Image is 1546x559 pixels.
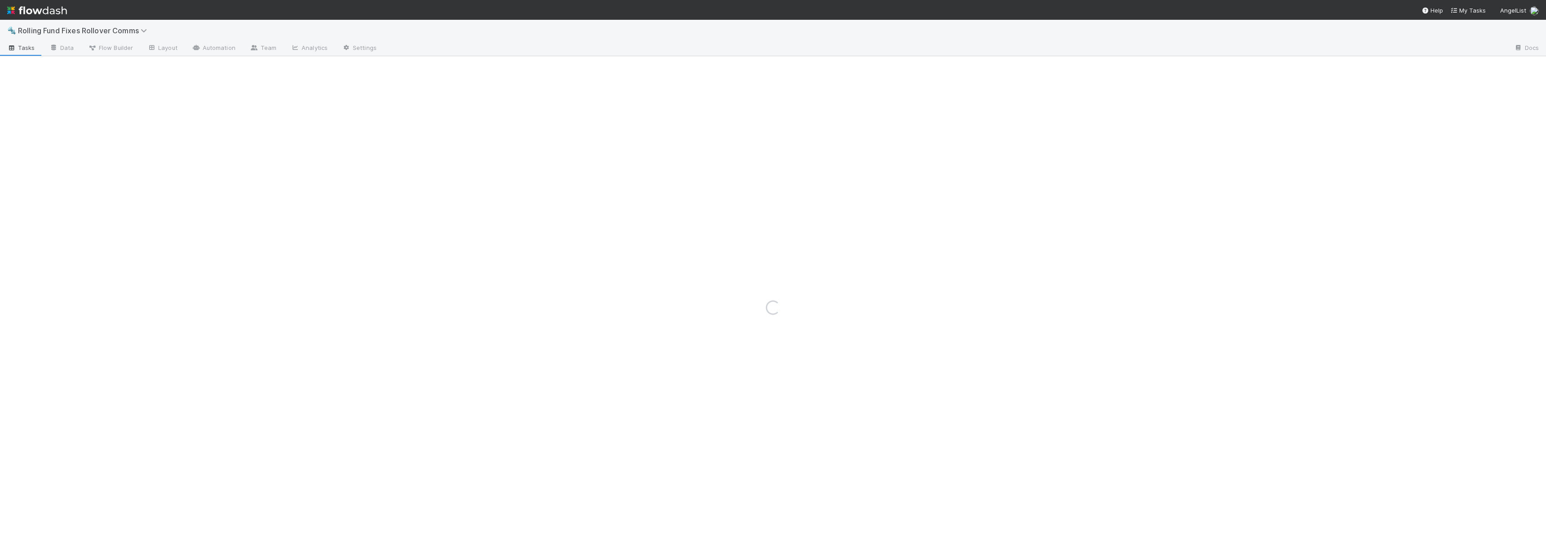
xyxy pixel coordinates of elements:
[81,41,140,56] a: Flow Builder
[1450,7,1486,14] span: My Tasks
[7,43,35,52] span: Tasks
[284,41,335,56] a: Analytics
[1422,6,1443,15] div: Help
[42,41,81,56] a: Data
[1500,7,1526,14] span: AngelList
[335,41,384,56] a: Settings
[18,26,151,35] span: Rolling Fund Fixes Rollover Comms
[1530,6,1539,15] img: avatar_e8864cf0-19e8-4fe1-83d1-96e6bcd27180.png
[1507,41,1546,56] a: Docs
[88,43,133,52] span: Flow Builder
[7,3,67,18] img: logo-inverted-e16ddd16eac7371096b0.svg
[7,27,16,34] span: 🔩
[140,41,185,56] a: Layout
[243,41,284,56] a: Team
[185,41,243,56] a: Automation
[1450,6,1486,15] a: My Tasks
